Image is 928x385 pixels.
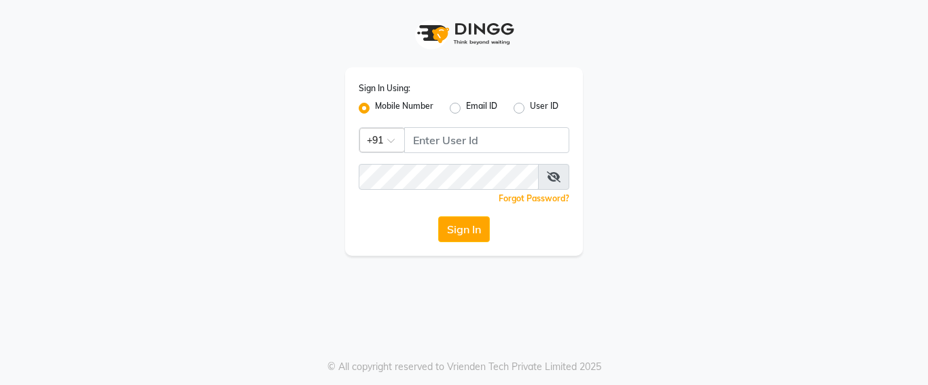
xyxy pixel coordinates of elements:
input: Username [359,164,539,190]
label: Mobile Number [375,100,433,116]
a: Forgot Password? [499,193,569,203]
label: Email ID [466,100,497,116]
button: Sign In [438,216,490,242]
img: logo1.svg [410,14,518,54]
input: Username [404,127,569,153]
label: User ID [530,100,558,116]
label: Sign In Using: [359,82,410,95]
